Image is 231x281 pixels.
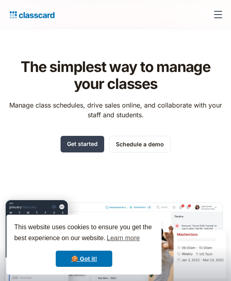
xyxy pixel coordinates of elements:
div: cookieconsent [6,215,162,275]
p: Manage class schedules, drive sales online, and collaborate with your staff and students. [8,100,223,120]
a: Get started [61,136,104,152]
a: learn more about cookies [105,232,141,244]
a: home [6,9,55,20]
span: This website uses cookies to ensure you get the best experience on our website. [14,222,154,244]
h1: The simplest way to manage your classes [8,58,223,92]
div: menu [208,5,225,24]
a: Schedule a demo [109,136,171,152]
a: dismiss cookie message [56,251,112,267]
